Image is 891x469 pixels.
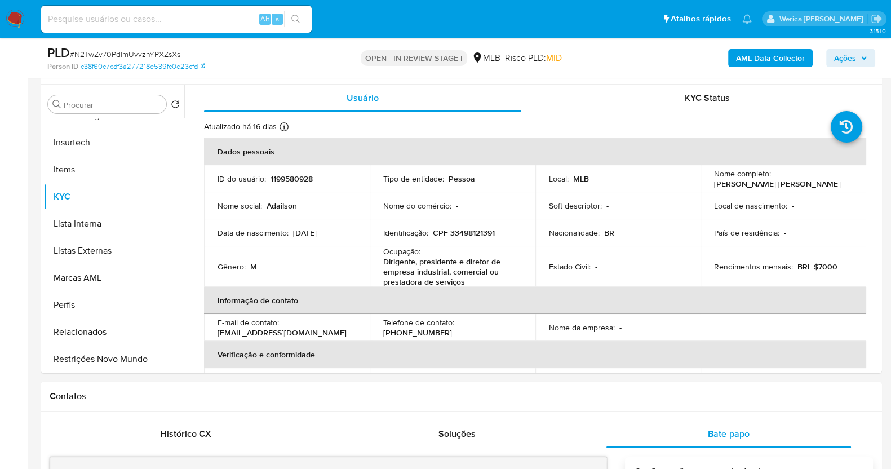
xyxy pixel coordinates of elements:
p: - [619,322,622,333]
p: - [784,228,786,238]
p: Tipo de entidade : [383,174,444,184]
p: Dirigente, presidente e diretor de empresa industrial, comercial ou prestadora de serviços [383,256,517,287]
p: - [792,201,794,211]
p: - [456,201,458,211]
b: Person ID [47,61,78,72]
p: MLB [573,174,589,184]
p: [DATE] [293,228,317,238]
p: Atualizado há 16 dias [204,121,277,132]
button: Lista Interna [43,210,184,237]
p: [PHONE_NUMBER] [383,328,452,338]
button: Procurar [52,100,61,109]
button: Marcas AML [43,264,184,291]
p: Nome completo : [714,169,771,179]
p: Soft descriptor : [549,201,602,211]
input: Procurar [64,100,162,110]
p: Data de nascimento : [218,228,289,238]
p: Local : [549,174,569,184]
button: Relacionados [43,318,184,346]
b: PLD [47,43,70,61]
span: Risco PLD: [505,52,562,64]
button: KYC [43,183,184,210]
p: E-mail de contato : [218,317,279,328]
b: AML Data Collector [736,49,805,67]
a: Notificações [742,14,752,24]
th: Informação de contato [204,287,866,314]
span: Histórico CX [160,427,211,440]
p: Pessoa [449,174,475,184]
a: c38f60c7cdf3a277218e539fc0e23cfd [81,61,205,72]
button: Insurtech [43,129,184,156]
p: Nacionalidade : [549,228,600,238]
a: Sair [871,13,883,25]
button: search-icon [284,11,307,27]
p: BRL $7000 [797,262,837,272]
span: Atalhos rápidos [671,13,731,25]
p: Estado Civil : [549,262,591,272]
p: Identificação : [383,228,428,238]
p: werica.jgaldencio@mercadolivre.com [779,14,867,24]
span: s [276,14,279,24]
button: AML Data Collector [728,49,813,67]
span: # N2TwZv70PdlmUvvznYPXZsXs [70,48,180,60]
span: MID [546,51,562,64]
p: Ocupação : [383,246,420,256]
span: 3.151.0 [869,26,885,36]
p: Nome social : [218,201,262,211]
span: Ações [834,49,856,67]
span: Bate-papo [708,427,750,440]
p: CPF 33498121391 [433,228,495,238]
p: Nome do comércio : [383,201,451,211]
p: - [595,262,597,272]
th: Verificação e conformidade [204,341,866,368]
p: Adailson [267,201,297,211]
p: Rendimentos mensais : [714,262,793,272]
h1: Contatos [50,391,873,402]
p: Local de nascimento : [714,201,787,211]
button: Ações [826,49,875,67]
button: Restrições Novo Mundo [43,346,184,373]
button: Perfis [43,291,184,318]
button: Listas Externas [43,237,184,264]
div: MLB [472,52,500,64]
p: ID do usuário : [218,174,266,184]
p: País de residência : [714,228,779,238]
p: BR [604,228,614,238]
p: 1199580928 [271,174,313,184]
p: Nome da empresa : [549,322,615,333]
input: Pesquise usuários ou casos... [41,12,312,26]
span: KYC Status [685,91,730,104]
button: Items [43,156,184,183]
p: M [250,262,257,272]
p: Telefone de contato : [383,317,454,328]
span: Usuário [347,91,379,104]
p: OPEN - IN REVIEW STAGE I [361,50,467,66]
span: Soluções [438,427,476,440]
p: Gênero : [218,262,246,272]
p: [PERSON_NAME] [PERSON_NAME] [714,179,840,189]
p: [EMAIL_ADDRESS][DOMAIN_NAME] [218,328,347,338]
button: Retornar ao pedido padrão [171,100,180,112]
span: Alt [260,14,269,24]
th: Dados pessoais [204,138,866,165]
p: - [606,201,609,211]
